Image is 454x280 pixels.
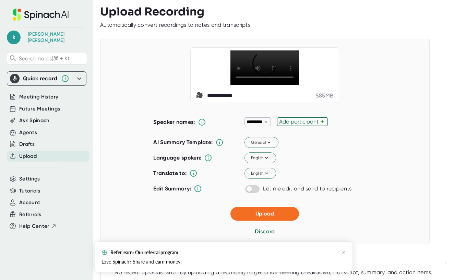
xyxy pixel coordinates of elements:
div: Quick record [23,75,58,82]
button: Account [19,199,40,207]
div: Add participant [279,118,321,125]
b: AI Summary Template: [153,139,213,146]
div: No recent uploads. Start by uploading a recording to get a full meeting breakdown, transcript, su... [104,269,443,276]
span: English [251,170,270,176]
button: General [244,137,278,148]
b: Edit Summary: [153,185,191,192]
button: Meeting History [19,93,58,101]
div: × [263,119,269,125]
button: Agents [19,129,37,137]
b: Speaker names: [153,119,195,125]
button: English [244,168,276,179]
span: Search notes (⌘ + K) [19,55,69,62]
iframe: Intercom live chat [431,257,447,273]
button: Ask Spinach [19,117,50,125]
button: Upload [230,207,299,221]
button: Settings [19,175,40,183]
button: Referrals [19,211,41,219]
div: Let me edit and send to recipients [263,185,351,192]
button: Help Center [19,222,57,230]
span: Help Center [19,222,49,230]
span: General [251,139,272,145]
div: Quick record [10,72,83,85]
button: Tutorials [19,187,40,195]
h3: Upload Recording [100,5,447,18]
button: Upload [19,152,37,160]
span: k [7,31,21,44]
b: Language spoken: [153,154,201,161]
button: Future Meetings [19,105,60,113]
button: Discard [255,227,275,236]
span: video [196,92,204,100]
span: English [251,155,270,161]
div: + [321,118,326,125]
span: Discard [255,228,275,235]
span: Upload [255,210,274,217]
div: Kurt Holm [28,31,79,43]
b: Translate to: [153,170,187,176]
div: 585 MB [316,92,334,99]
button: Drafts [19,140,35,148]
button: English [244,153,276,164]
div: Automatically convert recordings to notes and transcripts. [100,22,252,28]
